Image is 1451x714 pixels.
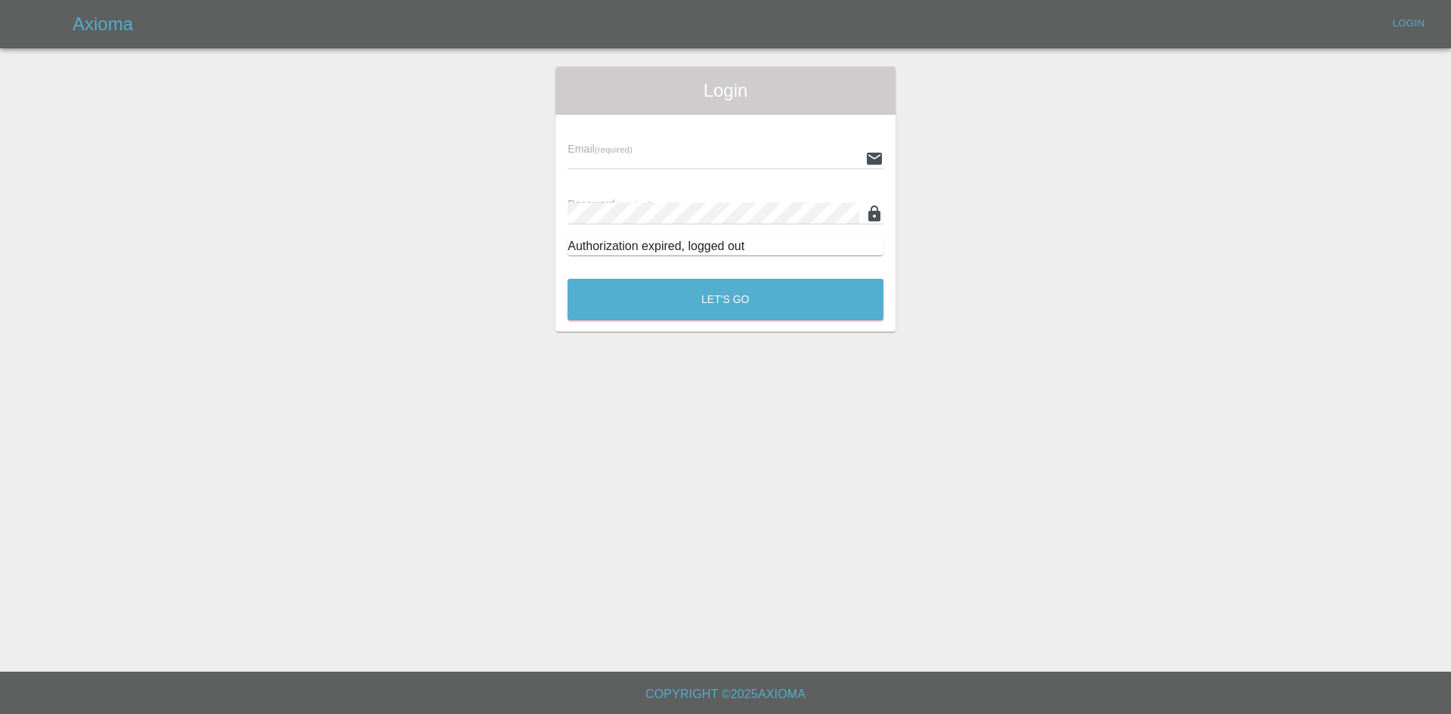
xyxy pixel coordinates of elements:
[568,79,883,103] span: Login
[12,684,1439,705] h6: Copyright © 2025 Axioma
[568,143,632,155] span: Email
[595,145,633,154] small: (required)
[568,237,883,255] div: Authorization expired, logged out
[73,12,133,36] h5: Axioma
[1384,12,1433,36] a: Login
[568,198,652,210] span: Password
[568,279,883,320] button: Let's Go
[615,200,653,209] small: (required)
